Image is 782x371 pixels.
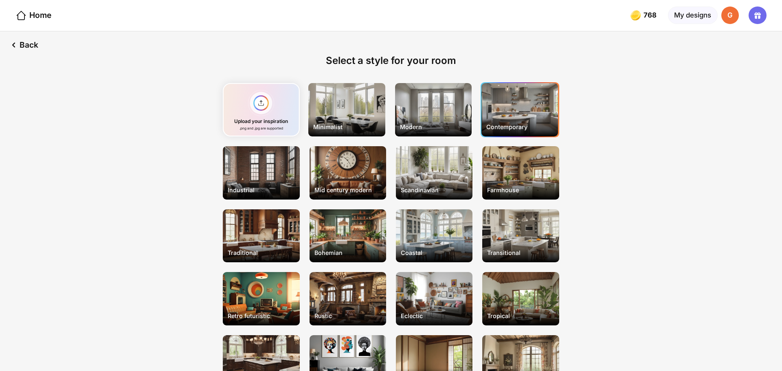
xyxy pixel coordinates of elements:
[224,246,299,260] div: Traditional
[15,10,51,22] div: Home
[721,7,739,24] div: G
[483,182,558,197] div: Farmhouse
[483,309,558,323] div: Tropical
[326,55,456,66] div: Select a style for your room
[310,246,385,260] div: Bohemian
[396,119,471,134] div: Modern
[397,309,472,323] div: Eclectic
[310,119,384,134] div: Minimalist
[397,182,472,197] div: Scandinavian
[397,246,472,260] div: Coastal
[224,309,299,323] div: Retro futuristic
[482,119,557,134] div: Contemporary
[668,7,718,24] div: My designs
[483,246,558,260] div: Transitional
[310,182,385,197] div: Mid century modern
[644,11,658,19] span: 768
[310,309,385,323] div: Rustic
[224,182,299,197] div: Industrial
